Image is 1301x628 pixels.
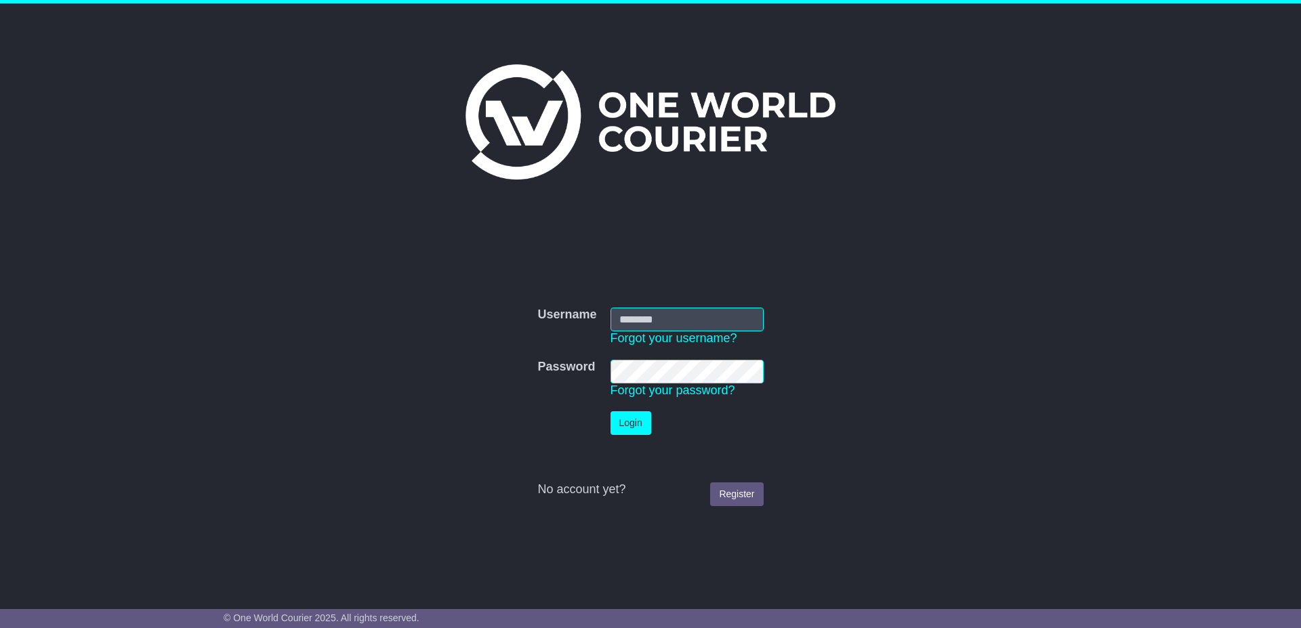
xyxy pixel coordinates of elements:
button: Login [611,411,651,435]
label: Password [537,360,595,375]
a: Register [710,482,763,506]
span: © One World Courier 2025. All rights reserved. [224,612,419,623]
img: One World [466,64,835,180]
div: No account yet? [537,482,763,497]
a: Forgot your username? [611,331,737,345]
label: Username [537,308,596,322]
a: Forgot your password? [611,383,735,397]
